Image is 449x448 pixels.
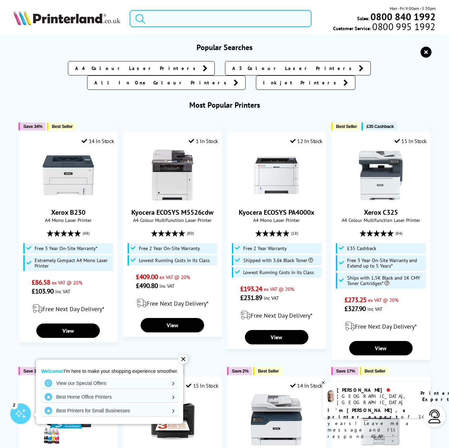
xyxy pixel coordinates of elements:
[328,407,407,420] b: I'm [PERSON_NAME], a printer expert
[336,368,355,374] span: Save 17%
[243,246,287,251] span: Free 2 Year Warranty
[328,407,426,440] p: of 14 years! Leave me a message and I'll respond ASAP
[83,227,90,240] span: (48)
[264,286,294,292] span: ex VAT @ 20%
[141,318,204,332] a: View
[41,378,178,389] a: View our Special Offers
[225,61,371,75] a: A3 Colour Laser Printers
[41,391,178,402] a: Best Home Office Printers
[239,208,315,217] a: Kyocera ECOSYS PA4000x
[51,208,85,217] a: Xerox B230
[253,367,282,375] button: Best Seller
[251,196,302,202] a: Kyocera ECOSYS PA4000x
[290,138,322,144] div: 12 In Stock
[189,138,218,144] div: 1 In Stock
[240,284,262,293] span: £193.24
[360,367,389,375] button: Best Seller
[263,79,340,86] span: Inkjet Printers
[186,382,218,389] div: 15 In Stock
[344,295,367,304] span: £273.25
[127,294,218,313] div: modal_delivery
[178,354,188,364] div: ✕
[335,217,427,223] span: A4 Colour Multifunction Laser Printer
[337,387,412,393] div: [PERSON_NAME]
[41,368,64,374] strong: Welcome!
[35,246,97,251] span: Free 3 Year On-Site Warranty*
[428,410,441,423] img: user-headset-light.svg
[367,306,382,312] span: inc VAT
[32,287,54,296] span: £103.90
[130,10,311,27] input: Search product or brand
[231,306,322,325] div: modal_delivery
[370,10,436,23] b: 0800 840 1992
[336,124,357,129] span: Best Seller
[390,5,436,12] span: Mon - Fri 9:00am - 5:30pm
[36,323,100,338] a: View
[243,270,314,275] span: Lowest Running Costs in its Class
[258,368,279,374] span: Best Seller
[331,367,358,375] button: Save 17%
[41,405,178,416] a: Best Printers for Small Businesses
[13,10,121,27] a: Printerland Logo
[365,368,386,374] span: Best Seller
[19,367,46,375] button: Save 12%
[35,258,111,269] span: Extremely Compact A4 Mono Laser Printer
[55,288,70,295] span: inc VAT
[371,23,435,30] span: 0800 995 1992
[355,440,406,447] a: Kyocera ECOSYS M8124cidn
[13,43,435,52] h3: Popular Searches
[344,304,366,313] span: £327.90
[127,217,218,223] span: A4 Colour Multifunction Laser Printer
[337,393,412,405] div: [GEOGRAPHIC_DATA], [GEOGRAPHIC_DATA]
[82,138,114,144] div: 14 In Stock
[136,272,158,281] span: £409.00
[331,122,361,130] button: Best Seller
[22,217,114,223] span: A4 Mono Laser Printer
[251,440,302,447] a: Xerox C235
[43,440,94,447] a: Epson EcoTank ET-2862
[243,258,313,263] span: Shipped with 3.6k Black Toner
[364,208,398,217] a: Xerox C325
[231,217,322,223] span: A4 Mono Laser Printer
[43,196,94,202] a: Xerox B230
[23,124,42,129] span: Save 34%
[68,61,215,75] a: A4 Colour Laser Printers
[291,227,298,240] span: (18)
[19,122,46,130] button: Save 34%
[347,275,424,286] span: Ships with 1.5K Black and 1K CMY Toner Cartridges*
[47,122,76,130] button: Best Seller
[264,295,279,301] span: inc VAT
[355,196,406,202] a: Xerox C325
[13,100,435,110] h3: Most Popular Printers
[362,122,397,130] button: £35 Cashback
[368,297,399,303] span: ex VAT @ 20%
[395,227,402,240] span: (84)
[41,368,178,374] p: I'm here to make your shopping experience smoother.
[187,227,194,240] span: (80)
[32,278,50,287] span: £86.58
[94,79,230,86] span: All In One Colour Printers
[159,283,175,289] span: inc VAT
[366,124,393,129] span: £35 Cashback
[87,75,246,90] a: All In One Colour Printers
[10,401,18,409] div: 2
[347,246,376,251] span: £35 Cashback
[75,65,199,72] span: A4 Colour Laser Printers
[52,124,73,129] span: Best Seller
[240,293,262,302] span: £231.89
[357,15,369,22] span: Sales:
[333,23,435,32] span: Customer Service:
[43,150,94,201] img: Xerox B230
[139,258,210,263] span: Lowest Running Costs in its Class
[232,65,355,72] span: A3 Colour Laser Printers
[147,440,198,447] a: Epson WorkForce WF-7840DTWF
[256,75,355,90] a: Inkjet Printers
[139,246,200,251] span: Free 2 Year On-Site Warranty
[394,138,427,144] div: 15 In Stock
[355,150,406,201] img: Xerox C325
[227,367,252,375] button: Save 2%
[347,258,424,269] span: Free 3 Year On-Site Warranty and Extend up to 5 Years*
[13,10,120,25] img: Printerland Logo
[23,368,42,374] span: Save 12%
[369,13,436,20] a: 0800 840 1992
